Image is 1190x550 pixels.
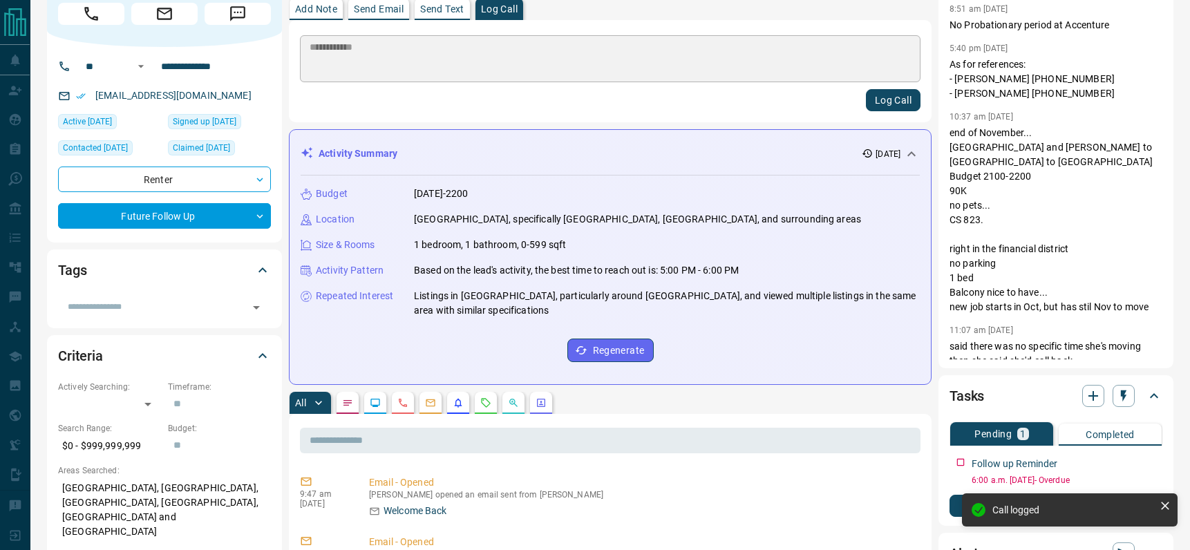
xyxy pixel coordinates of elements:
[63,115,112,129] span: Active [DATE]
[168,381,271,393] p: Timeframe:
[950,18,1162,32] p: No Probationary period at Accenture
[354,4,404,14] p: Send Email
[950,57,1162,101] p: As for references: - [PERSON_NAME] [PHONE_NUMBER] - [PERSON_NAME] [PHONE_NUMBER]
[316,238,375,252] p: Size & Rooms
[316,263,384,278] p: Activity Pattern
[58,140,161,160] div: Wed Aug 06 2025
[481,4,518,14] p: Log Call
[992,504,1154,515] div: Call logged
[168,422,271,435] p: Budget:
[168,114,271,133] div: Sun Sep 08 2024
[384,504,447,518] p: Welcome Back
[567,339,654,362] button: Regenerate
[301,141,920,167] div: Activity Summary[DATE]
[95,90,252,101] a: [EMAIL_ADDRESS][DOMAIN_NAME]
[133,58,149,75] button: Open
[1020,429,1026,439] p: 1
[247,298,266,317] button: Open
[168,140,271,160] div: Mon Sep 09 2024
[173,115,236,129] span: Signed up [DATE]
[370,397,381,408] svg: Lead Browsing Activity
[420,4,464,14] p: Send Text
[58,435,161,457] p: $0 - $999,999,999
[974,429,1012,439] p: Pending
[453,397,464,408] svg: Listing Alerts
[414,187,468,201] p: [DATE]-2200
[58,114,161,133] div: Tue Aug 05 2025
[414,289,920,318] p: Listings in [GEOGRAPHIC_DATA], particularly around [GEOGRAPHIC_DATA], and viewed multiple listing...
[58,259,86,281] h2: Tags
[950,379,1162,413] div: Tasks
[950,4,1008,14] p: 8:51 am [DATE]
[972,474,1162,486] p: 6:00 a.m. [DATE] - Overdue
[58,381,161,393] p: Actively Searching:
[316,212,355,227] p: Location
[950,44,1008,53] p: 5:40 pm [DATE]
[58,345,103,367] h2: Criteria
[950,339,1162,368] p: said there was no specific time she's moving then she said she'd call back
[58,464,271,477] p: Areas Searched:
[414,212,861,227] p: [GEOGRAPHIC_DATA], specifically [GEOGRAPHIC_DATA], [GEOGRAPHIC_DATA], and surrounding areas
[58,167,271,192] div: Renter
[369,535,915,549] p: Email - Opened
[58,477,271,543] p: [GEOGRAPHIC_DATA], [GEOGRAPHIC_DATA], [GEOGRAPHIC_DATA], [GEOGRAPHIC_DATA], [GEOGRAPHIC_DATA] and...
[173,141,230,155] span: Claimed [DATE]
[300,489,348,499] p: 9:47 am
[950,495,1162,517] button: New Task
[76,91,86,101] svg: Email Verified
[58,422,161,435] p: Search Range:
[950,126,1162,314] p: end of November... [GEOGRAPHIC_DATA] and [PERSON_NAME] to [GEOGRAPHIC_DATA] to [GEOGRAPHIC_DATA] ...
[1086,430,1135,439] p: Completed
[316,187,348,201] p: Budget
[342,397,353,408] svg: Notes
[58,339,271,372] div: Criteria
[316,289,393,303] p: Repeated Interest
[205,3,271,25] span: Message
[508,397,519,408] svg: Opportunities
[950,385,984,407] h2: Tasks
[536,397,547,408] svg: Agent Actions
[369,475,915,490] p: Email - Opened
[950,325,1013,335] p: 11:07 am [DATE]
[397,397,408,408] svg: Calls
[58,3,124,25] span: Call
[58,203,271,229] div: Future Follow Up
[425,397,436,408] svg: Emails
[414,263,739,278] p: Based on the lead's activity, the best time to reach out is: 5:00 PM - 6:00 PM
[876,148,900,160] p: [DATE]
[414,238,566,252] p: 1 bedroom, 1 bathroom, 0-599 sqft
[295,398,306,408] p: All
[295,4,337,14] p: Add Note
[63,141,128,155] span: Contacted [DATE]
[866,89,920,111] button: Log Call
[58,254,271,287] div: Tags
[972,457,1057,471] p: Follow up Reminder
[319,146,397,161] p: Activity Summary
[369,490,915,500] p: [PERSON_NAME] opened an email sent from [PERSON_NAME]
[480,397,491,408] svg: Requests
[131,3,198,25] span: Email
[950,112,1013,122] p: 10:37 am [DATE]
[300,499,348,509] p: [DATE]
